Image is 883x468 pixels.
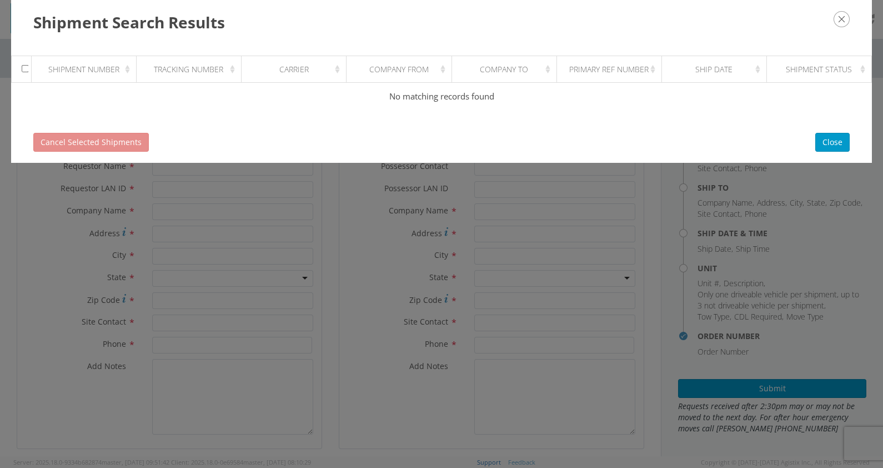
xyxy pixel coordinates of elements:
[815,133,850,152] button: Close
[252,64,343,75] div: Carrier
[42,64,133,75] div: Shipment Number
[41,137,142,147] span: Cancel Selected Shipments
[147,64,238,75] div: Tracking Number
[566,64,658,75] div: Primary Ref Number
[671,64,763,75] div: Ship Date
[357,64,448,75] div: Company From
[12,83,872,111] td: No matching records found
[33,11,850,33] h3: Shipment Search Results
[776,64,868,75] div: Shipment Status
[461,64,553,75] div: Company To
[33,133,149,152] button: Cancel Selected Shipments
